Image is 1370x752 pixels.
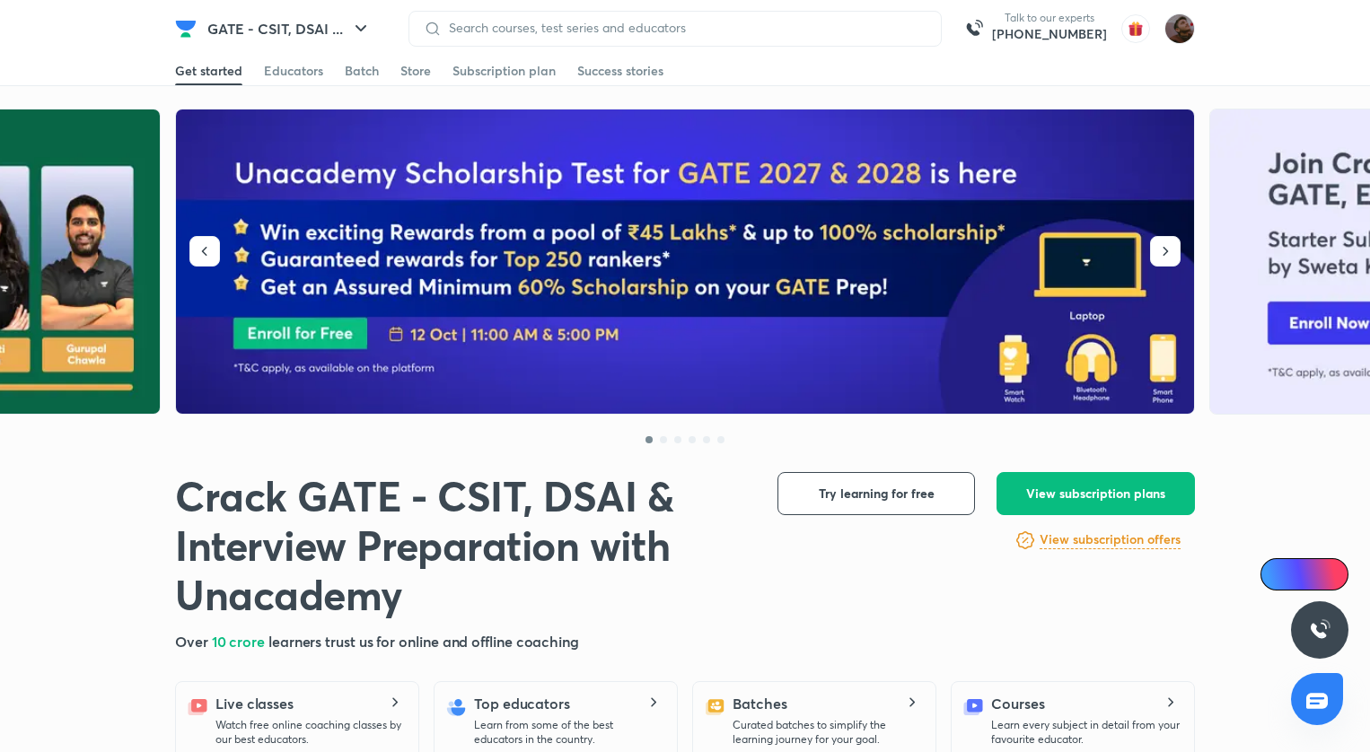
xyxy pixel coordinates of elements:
img: Icon [1271,567,1286,581]
a: Success stories [577,57,663,85]
button: GATE - CSIT, DSAI ... [197,11,382,47]
div: Get started [175,62,242,80]
h5: Live classes [215,693,294,714]
a: View subscription offers [1040,529,1181,551]
a: Store [400,57,431,85]
div: Educators [264,62,323,80]
h6: View subscription offers [1040,530,1181,549]
a: [PHONE_NUMBER] [992,25,1107,43]
p: Learn from some of the best educators in the country. [474,718,663,747]
div: Batch [345,62,379,80]
h5: Top educators [474,693,570,714]
img: call-us [956,11,992,47]
img: avatar [1121,14,1150,43]
h1: Crack GATE - CSIT, DSAI & Interview Preparation with Unacademy [175,472,749,620]
input: Search courses, test series and educators [442,21,927,35]
a: Get started [175,57,242,85]
p: Curated batches to simplify the learning journey for your goal. [733,718,921,747]
span: Try learning for free [819,485,935,503]
span: learners trust us for online and offline coaching [268,632,579,651]
span: Ai Doubts [1290,567,1338,581]
img: Suryansh Singh [1164,13,1195,44]
a: Batch [345,57,379,85]
h5: Courses [991,693,1044,714]
button: View subscription plans [997,472,1195,515]
button: Try learning for free [777,472,975,515]
span: 10 crore [212,632,268,651]
span: Over [175,632,212,651]
a: Ai Doubts [1260,558,1348,590]
img: ttu [1309,619,1330,641]
div: Store [400,62,431,80]
span: View subscription plans [1026,485,1165,503]
a: Subscription plan [452,57,556,85]
p: Watch free online coaching classes by our best educators. [215,718,404,747]
a: Educators [264,57,323,85]
div: Subscription plan [452,62,556,80]
p: Learn every subject in detail from your favourite educator. [991,718,1180,747]
p: Talk to our experts [992,11,1107,25]
h5: Batches [733,693,786,714]
div: Success stories [577,62,663,80]
img: Company Logo [175,18,197,39]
